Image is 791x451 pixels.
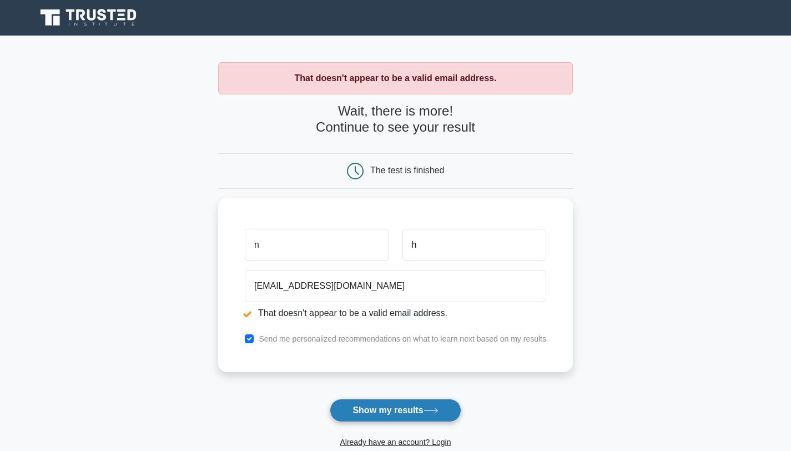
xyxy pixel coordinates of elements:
input: First name [245,229,389,261]
a: Already have an account? Login [340,438,451,447]
input: Last name [402,229,546,261]
div: The test is finished [370,166,444,175]
h4: Wait, there is more! Continue to see your result [218,103,573,136]
li: That doesn't appear to be a valid email address. [245,307,546,320]
label: Send me personalized recommendations on what to learn next based on my results [259,334,546,343]
input: Email [245,270,546,302]
button: Show my results [330,399,461,422]
strong: That doesn't appear to be a valid email address. [295,73,497,83]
